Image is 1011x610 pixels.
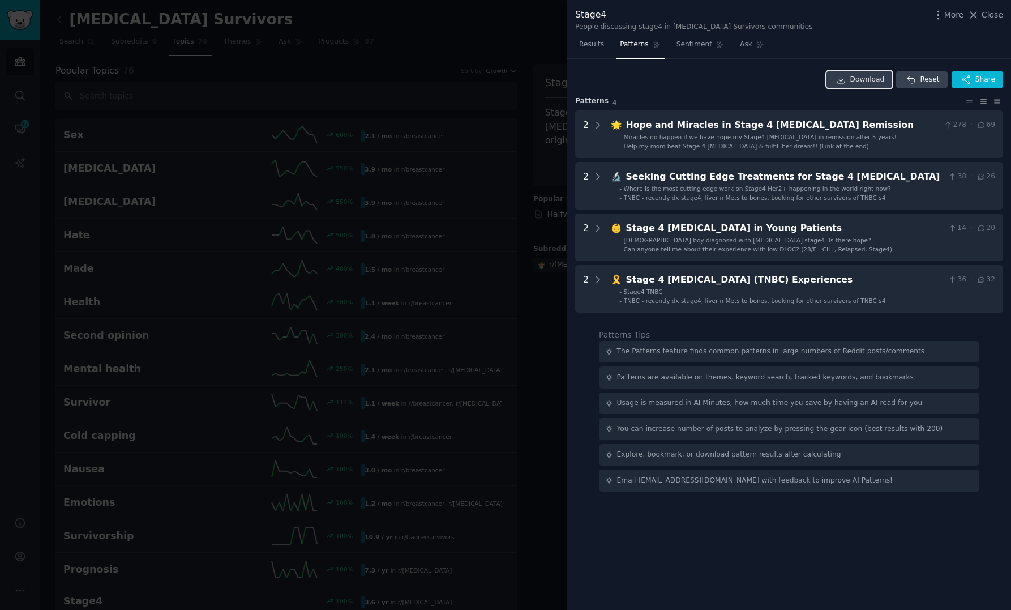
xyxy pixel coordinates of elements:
span: Share [975,75,995,85]
div: 2 [583,273,589,305]
a: Results [575,36,608,59]
div: - [619,133,622,141]
span: TNBC - recently dx stage4, liver n Mets to bones. Looking for other survivors of TNBC s4 [624,194,886,201]
span: · [970,223,973,233]
span: · [970,120,973,130]
span: Patterns [620,40,648,50]
div: - [619,194,622,202]
div: - [619,288,622,296]
span: 🌟 [611,120,622,130]
span: 🎗️ [611,274,622,285]
div: - [619,245,622,253]
button: More [932,9,964,21]
span: [DEMOGRAPHIC_DATA] boy diagnosed with [MEDICAL_DATA] stage4. Is there hope? [624,237,871,244]
span: Sentiment [676,40,712,50]
span: Download [850,75,885,85]
span: 278 [943,120,966,130]
button: Close [967,9,1003,21]
div: Patterns are available on themes, keyword search, tracked keywords, and bookmarks [617,373,914,383]
span: More [944,9,964,21]
span: Miracles do happen if we have hope my Stage4 [MEDICAL_DATA] in remission after 5 years! [624,134,897,140]
div: Explore, bookmark, or download pattern results after calculating [617,450,841,460]
div: - [619,236,622,244]
a: Patterns [616,36,664,59]
span: Can anyone tell me about their experience with low DLOC? (28/F - CHL, Relapsed, Stage4) [624,246,893,253]
a: Download [826,71,893,89]
label: Patterns Tips [599,330,650,339]
span: 69 [976,120,995,130]
span: 36 [948,275,966,285]
span: Where is the most cutting edge work on Stage4 Her2+ happening in the world right now? [624,185,891,192]
div: - [619,185,622,193]
span: 38 [948,172,966,182]
span: Stage4 TNBC [624,288,663,295]
div: Hope and Miracles in Stage 4 [MEDICAL_DATA] Remission [626,118,940,133]
span: · [970,275,973,285]
div: Stage 4 [MEDICAL_DATA] (TNBC) Experiences [626,273,944,287]
span: 26 [976,172,995,182]
div: 2 [583,118,589,150]
div: Usage is measured in AI Minutes, how much time you save by having an AI read for you [617,398,923,408]
div: - [619,297,622,305]
div: Stage 4 [MEDICAL_DATA] in Young Patients [626,221,944,236]
span: Help my mom beat Stage 4 [MEDICAL_DATA] & fulfill her dream!! (Link at the end) [624,143,869,150]
span: TNBC - recently dx stage4, liver n Mets to bones. Looking for other survivors of TNBC s4 [624,297,886,304]
span: Results [579,40,604,50]
div: Email [EMAIL_ADDRESS][DOMAIN_NAME] with feedback to improve AI Patterns! [617,476,893,486]
span: Pattern s [575,96,609,106]
div: - [619,142,622,150]
div: Stage4 [575,8,813,22]
div: 2 [583,221,589,253]
div: 2 [583,170,589,202]
div: Seeking Cutting Edge Treatments for Stage 4 [MEDICAL_DATA] [626,170,944,184]
span: 🔬 [611,171,622,182]
span: 32 [976,275,995,285]
span: 4 [612,99,616,106]
div: The Patterns feature finds common patterns in large numbers of Reddit posts/comments [617,347,925,357]
span: 14 [948,223,966,233]
span: · [970,172,973,182]
span: Ask [740,40,752,50]
span: Reset [920,75,939,85]
div: You can increase number of posts to analyze by pressing the gear icon (best results with 200) [617,424,943,434]
span: 👶 [611,223,622,233]
a: Ask [736,36,768,59]
span: 20 [976,223,995,233]
button: Share [952,71,1003,89]
a: Sentiment [672,36,728,59]
span: Close [982,9,1003,21]
button: Reset [896,71,947,89]
div: People discussing stage4 in [MEDICAL_DATA] Survivors communities [575,22,813,32]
